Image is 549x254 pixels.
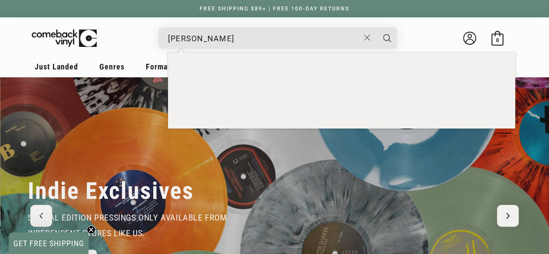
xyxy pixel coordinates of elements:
div: GET FREE SHIPPINGClose teaser [9,232,89,254]
button: Search [376,27,398,49]
h2: Indie Exclusives [28,177,194,205]
input: When autocomplete results are available use up and down arrows to review and enter to select [168,30,359,47]
span: Genres [99,62,125,71]
a: FREE SHIPPING $89+ | FREE 100-DAY RETURNS [191,6,358,12]
span: 0 [496,37,499,43]
span: Just Landed [35,62,78,71]
div: Search [158,27,397,49]
button: Close teaser [87,225,95,234]
span: special edition pressings only available from independent stores like us. [28,212,227,238]
span: Formats [146,62,174,71]
button: Close [359,28,375,47]
span: GET FREE SHIPPING [13,239,84,248]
